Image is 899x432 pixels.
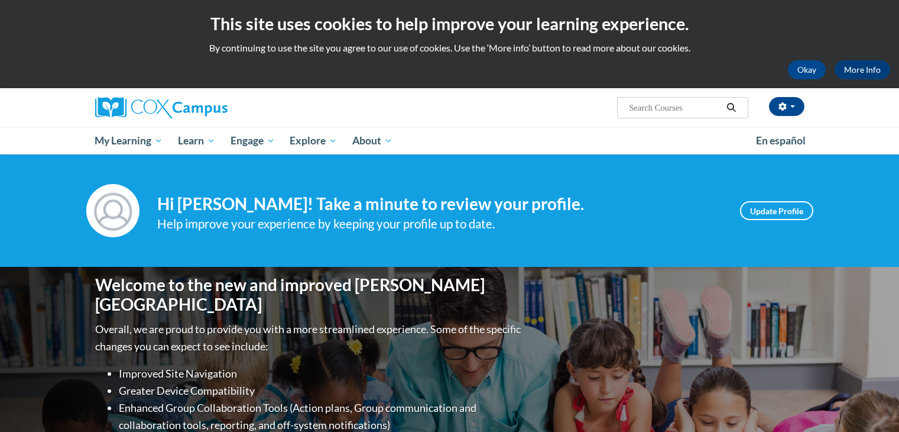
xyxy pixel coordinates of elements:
[95,97,320,118] a: Cox Campus
[835,60,890,79] a: More Info
[95,97,228,118] img: Cox Campus
[119,365,524,382] li: Improved Site Navigation
[9,12,890,36] h2: This site uses cookies to help improve your learning experience.
[119,382,524,399] li: Greater Device Compatibility
[223,127,283,154] a: Engage
[86,184,139,237] img: Profile Image
[282,127,345,154] a: Explore
[87,127,171,154] a: My Learning
[290,134,337,148] span: Explore
[95,321,524,355] p: Overall, we are proud to provide you with a more streamlined experience. Some of the specific cha...
[852,385,890,423] iframe: Button to launch messaging window
[722,101,740,115] button: Search
[748,128,813,153] a: En español
[178,134,215,148] span: Learn
[157,194,722,214] h4: Hi [PERSON_NAME]! Take a minute to review your profile.
[95,134,163,148] span: My Learning
[345,127,400,154] a: About
[231,134,275,148] span: Engage
[95,275,524,315] h1: Welcome to the new and improved [PERSON_NAME][GEOGRAPHIC_DATA]
[77,127,822,154] div: Main menu
[769,97,804,116] button: Account Settings
[157,214,722,234] div: Help improve your experience by keeping your profile up to date.
[788,60,826,79] button: Okay
[756,134,806,147] span: En español
[170,127,223,154] a: Learn
[352,134,392,148] span: About
[628,101,722,115] input: Search Courses
[9,41,890,54] p: By continuing to use the site you agree to our use of cookies. Use the ‘More info’ button to read...
[740,201,813,220] a: Update Profile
